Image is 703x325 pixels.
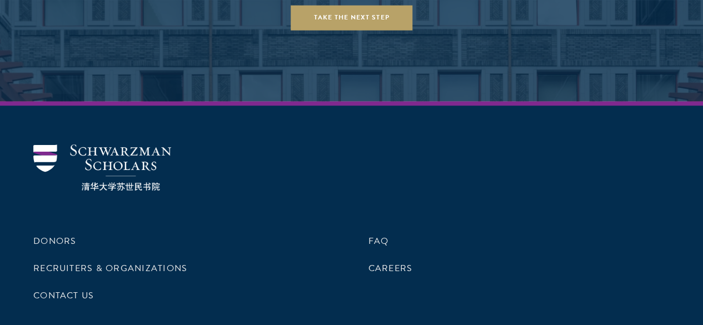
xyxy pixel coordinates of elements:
[33,262,187,275] a: Recruiters & Organizations
[368,234,389,248] a: FAQ
[33,144,171,191] img: Schwarzman Scholars
[291,5,413,30] a: Take the Next Step
[33,234,76,248] a: Donors
[368,262,413,275] a: Careers
[33,289,94,302] a: Contact Us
